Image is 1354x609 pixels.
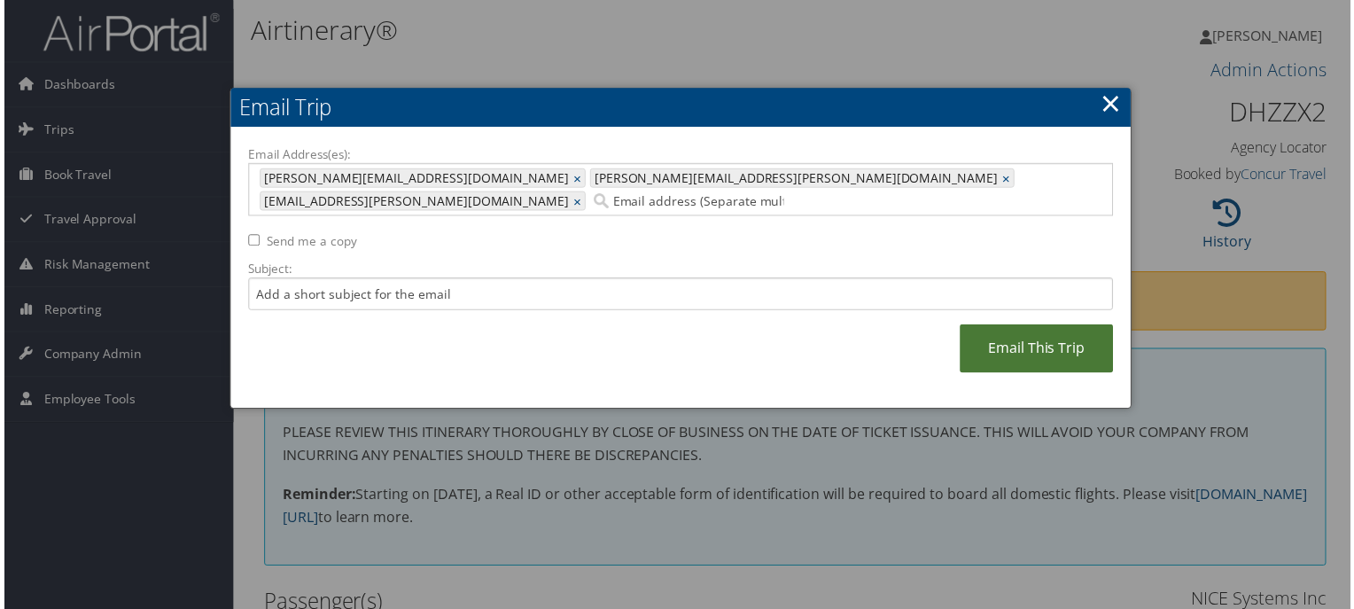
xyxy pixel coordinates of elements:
h2: Email Trip [228,89,1133,128]
label: Send me a copy [264,234,354,252]
input: Email address (Separate multiple email addresses with commas) [589,193,797,211]
a: × [1103,86,1124,121]
a: Email This Trip [961,326,1116,375]
input: Add a short subject for the email [245,279,1116,312]
span: [PERSON_NAME][EMAIL_ADDRESS][DOMAIN_NAME] [258,170,568,188]
a: × [572,193,584,211]
span: [PERSON_NAME][EMAIL_ADDRESS][PERSON_NAME][DOMAIN_NAME] [590,170,1000,188]
a: × [1004,170,1015,188]
label: Subject: [245,262,1116,279]
a: × [572,170,584,188]
span: [EMAIL_ADDRESS][PERSON_NAME][DOMAIN_NAME] [258,193,568,211]
label: Email Address(es): [245,146,1116,164]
